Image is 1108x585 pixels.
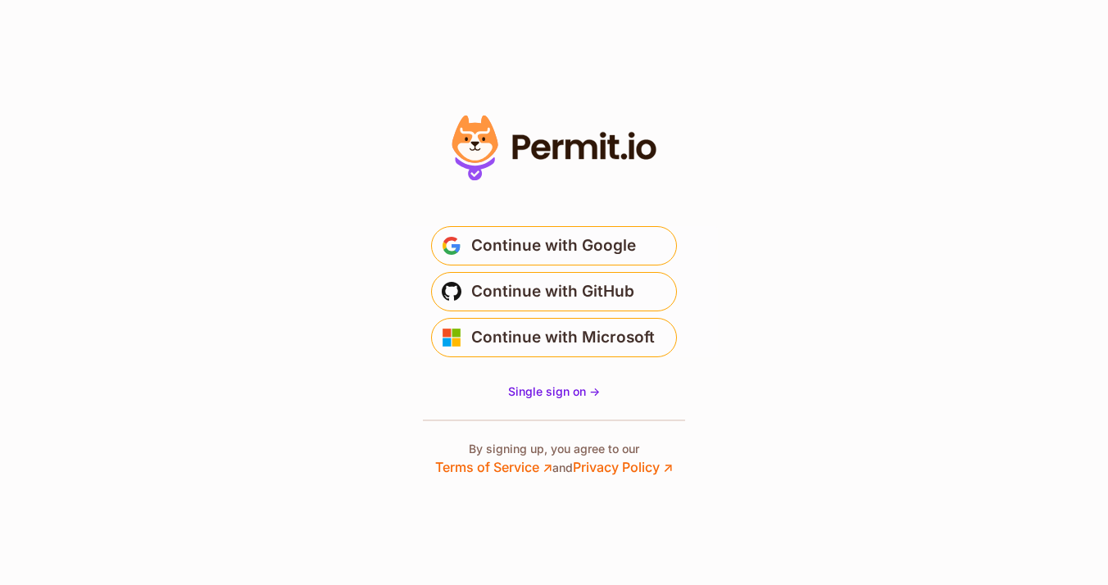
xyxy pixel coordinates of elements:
a: Terms of Service ↗ [435,459,552,475]
span: Single sign on -> [508,384,600,398]
a: Single sign on -> [508,383,600,400]
button: Continue with GitHub [431,272,677,311]
span: Continue with GitHub [471,279,634,305]
button: Continue with Microsoft [431,318,677,357]
p: By signing up, you agree to our and [435,441,673,477]
button: Continue with Google [431,226,677,265]
span: Continue with Google [471,233,636,259]
span: Continue with Microsoft [471,324,655,351]
a: Privacy Policy ↗ [573,459,673,475]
